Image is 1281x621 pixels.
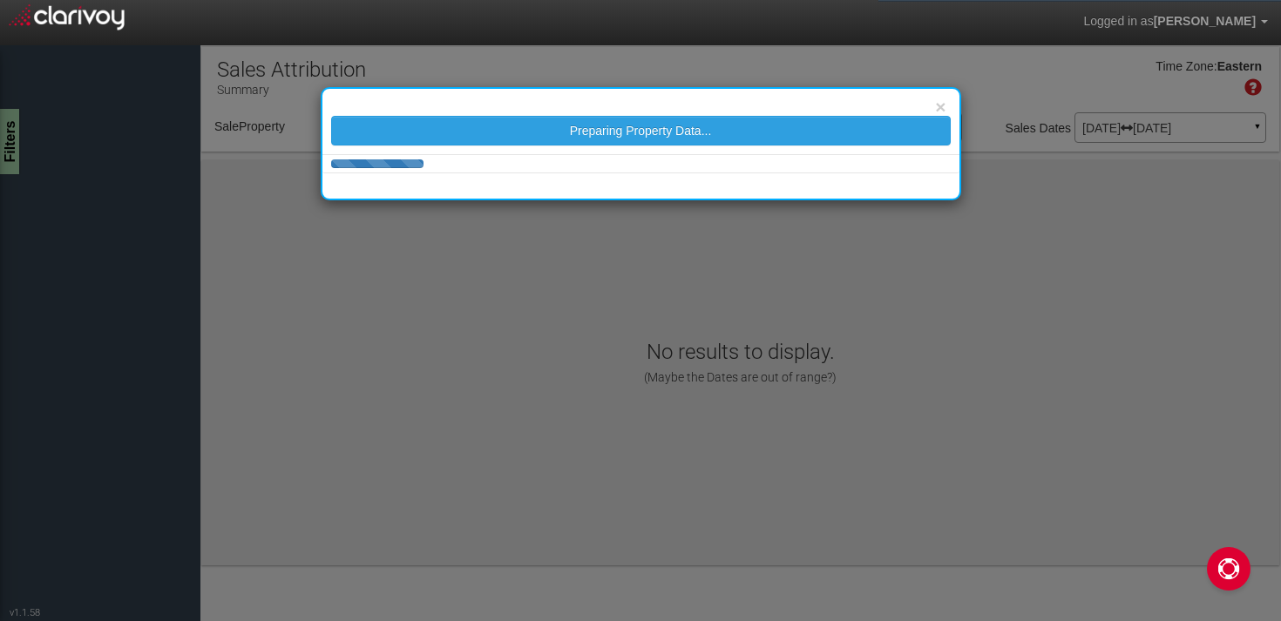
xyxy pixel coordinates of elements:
[1070,1,1281,43] a: Logged in as[PERSON_NAME]
[570,124,712,138] span: Preparing Property Data...
[1083,14,1153,28] span: Logged in as
[935,98,945,116] button: ×
[331,116,951,145] button: Preparing Property Data...
[1154,14,1256,28] span: [PERSON_NAME]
